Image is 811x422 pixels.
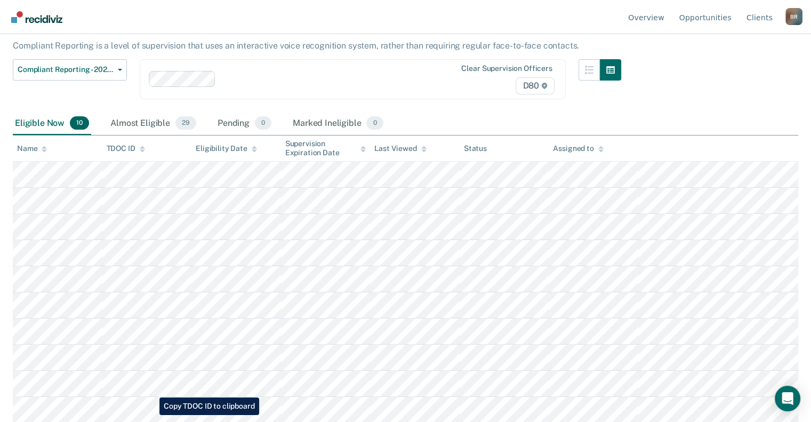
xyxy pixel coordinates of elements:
div: Assigned to [553,144,603,153]
span: Compliant Reporting - 2025 Policy [18,65,114,74]
div: Last Viewed [374,144,426,153]
p: Compliant Reporting is a level of supervision that uses an interactive voice recognition system, ... [13,41,579,51]
div: TDOC ID [107,144,145,153]
div: Supervision Expiration Date [285,139,366,157]
button: Profile dropdown button [785,8,802,25]
span: 0 [366,116,383,130]
div: Eligible Now10 [13,112,91,136]
div: Almost Eligible29 [108,112,198,136]
div: Clear supervision officers [461,64,552,73]
button: Compliant Reporting - 2025 Policy [13,59,127,81]
div: Open Intercom Messenger [775,386,800,411]
span: 0 [255,116,271,130]
span: 10 [70,116,89,130]
div: Eligibility Date [196,144,257,153]
div: Pending0 [215,112,274,136]
span: D80 [516,77,554,94]
div: Status [464,144,487,153]
span: 29 [175,116,196,130]
img: Recidiviz [11,11,62,23]
div: Marked Ineligible0 [291,112,386,136]
div: B R [785,8,802,25]
div: Name [17,144,47,153]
